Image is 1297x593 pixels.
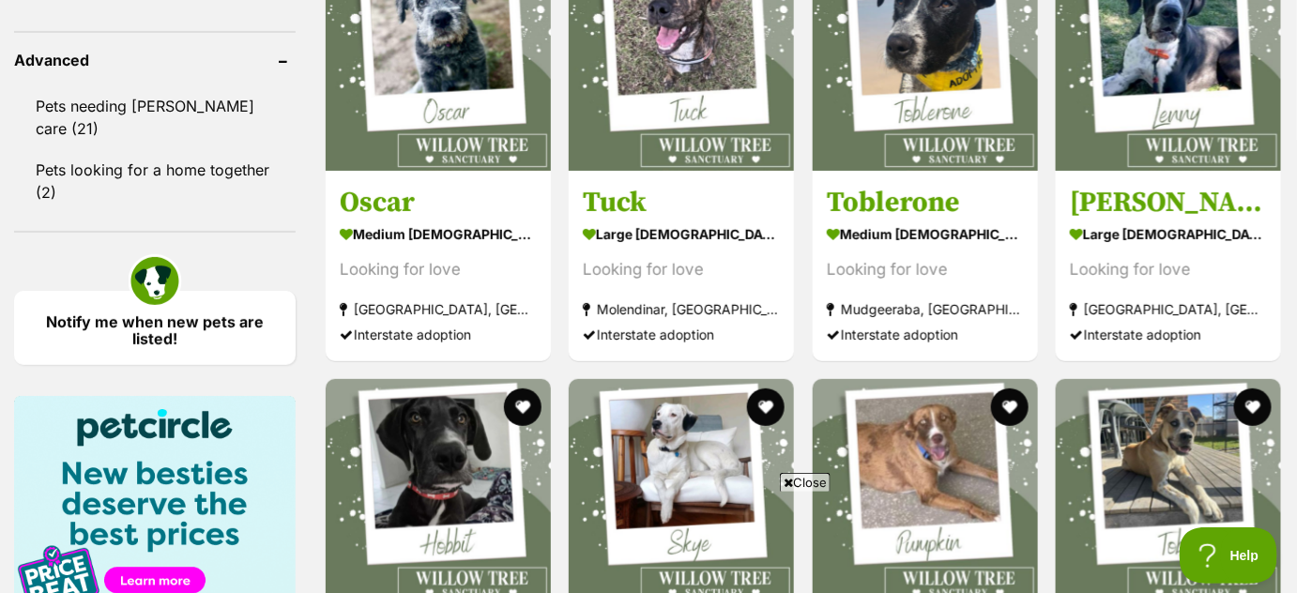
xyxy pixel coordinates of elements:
a: Pets needing [PERSON_NAME] care (21) [14,86,296,148]
iframe: Help Scout Beacon - Open [1180,527,1278,584]
div: Interstate adoption [827,322,1024,347]
strong: medium [DEMOGRAPHIC_DATA] Dog [340,220,537,248]
a: Toblerone medium [DEMOGRAPHIC_DATA] Dog Looking for love Mudgeeraba, [GEOGRAPHIC_DATA] Interstate... [813,171,1038,361]
header: Advanced [14,52,296,68]
span: Close [780,473,831,492]
a: Tuck large [DEMOGRAPHIC_DATA] Dog Looking for love Molendinar, [GEOGRAPHIC_DATA] Interstate adoption [569,171,794,361]
strong: medium [DEMOGRAPHIC_DATA] Dog [827,220,1024,248]
iframe: Advertisement [193,499,1104,584]
strong: large [DEMOGRAPHIC_DATA] Dog [1070,220,1267,248]
button: favourite [1234,388,1272,426]
a: [PERSON_NAME] large [DEMOGRAPHIC_DATA] Dog Looking for love [GEOGRAPHIC_DATA], [GEOGRAPHIC_DATA] ... [1056,171,1281,361]
div: Interstate adoption [583,322,780,347]
h3: Oscar [340,185,537,220]
button: favourite [504,388,542,426]
div: Looking for love [827,257,1024,282]
button: favourite [991,388,1029,426]
h3: Toblerone [827,185,1024,220]
h3: [PERSON_NAME] [1070,185,1267,220]
strong: Molendinar, [GEOGRAPHIC_DATA] [583,296,780,322]
strong: [GEOGRAPHIC_DATA], [GEOGRAPHIC_DATA] [1070,296,1267,322]
div: Interstate adoption [340,322,537,347]
div: Looking for love [1070,257,1267,282]
div: Looking for love [583,257,780,282]
a: Notify me when new pets are listed! [14,291,296,365]
div: Interstate adoption [1070,322,1267,347]
button: favourite [748,388,786,426]
strong: Mudgeeraba, [GEOGRAPHIC_DATA] [827,296,1024,322]
strong: [GEOGRAPHIC_DATA], [GEOGRAPHIC_DATA] [340,296,537,322]
h3: Tuck [583,185,780,220]
strong: large [DEMOGRAPHIC_DATA] Dog [583,220,780,248]
a: Oscar medium [DEMOGRAPHIC_DATA] Dog Looking for love [GEOGRAPHIC_DATA], [GEOGRAPHIC_DATA] Interst... [326,171,551,361]
a: Pets looking for a home together (2) [14,150,296,212]
div: Looking for love [340,257,537,282]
